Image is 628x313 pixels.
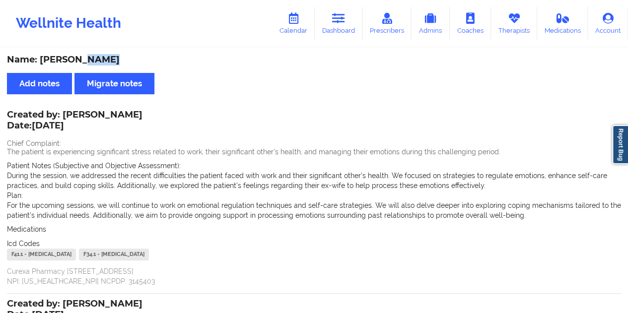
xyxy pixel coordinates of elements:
[7,191,23,199] span: Plan:
[272,7,315,40] a: Calendar
[79,249,149,260] div: F34.1 - [MEDICAL_DATA]
[7,110,142,132] div: Created by: [PERSON_NAME]
[7,147,621,157] p: The patient is experiencing significant stress related to work, their significant other's health,...
[537,7,588,40] a: Medications
[7,54,621,65] div: Name: [PERSON_NAME]
[612,125,628,164] a: Report Bug
[7,73,72,94] button: Add notes
[7,120,142,132] p: Date: [DATE]
[7,225,46,233] span: Medications
[491,7,537,40] a: Therapists
[7,249,76,260] div: F41.1 - [MEDICAL_DATA]
[411,7,450,40] a: Admins
[7,162,181,170] span: Patient Notes (Subjective and Objective Assessment):
[74,73,154,94] button: Migrate notes
[7,266,621,286] p: Curexa Pharmacy [STREET_ADDRESS] NPI: [US_HEALTHCARE_NPI] NCPDP: 3145403
[7,171,621,190] p: During the session, we addressed the recent difficulties the patient faced with work and their si...
[7,139,61,147] span: Chief Complaint:
[315,7,362,40] a: Dashboard
[7,240,40,248] span: Icd Codes
[450,7,491,40] a: Coaches
[588,7,628,40] a: Account
[362,7,412,40] a: Prescribers
[7,200,621,220] p: For the upcoming sessions, we will continue to work on emotional regulation techniques and self-c...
